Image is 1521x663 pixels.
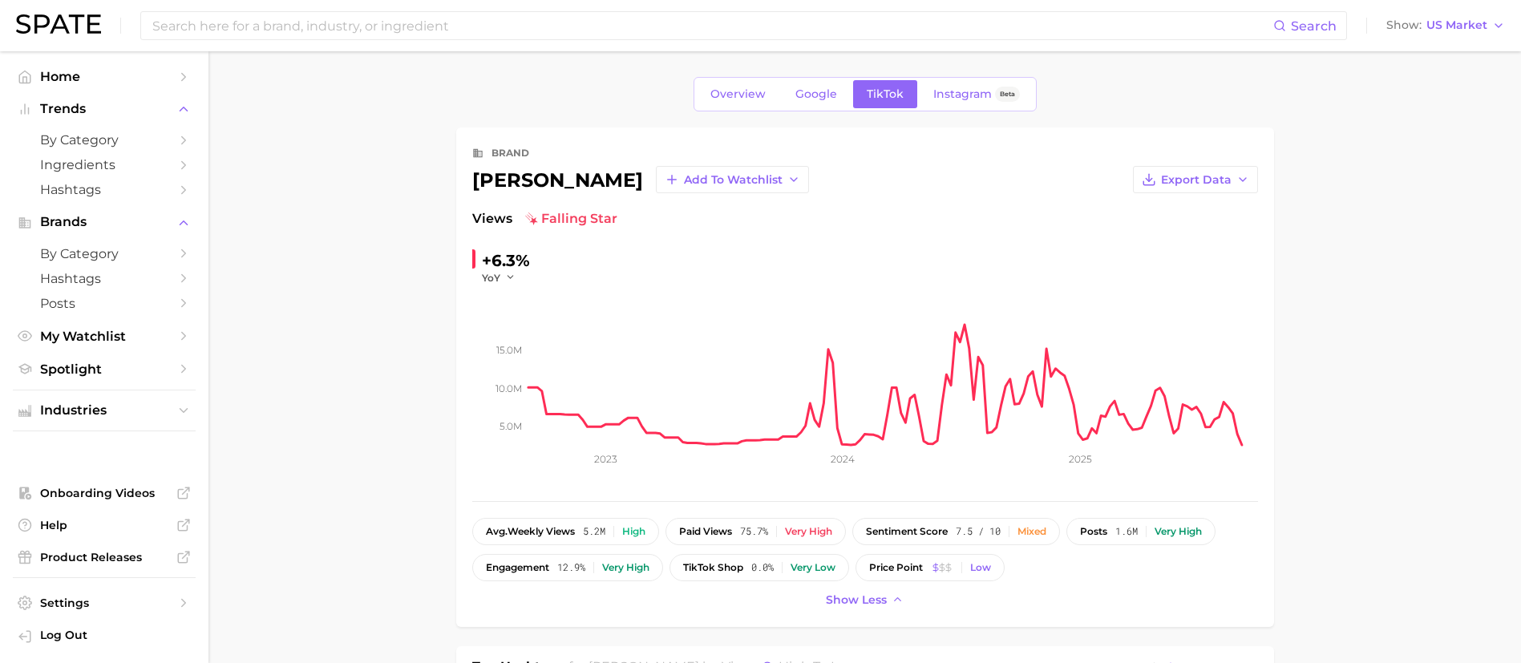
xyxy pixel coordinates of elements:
span: 0.0% [751,562,774,573]
button: Industries [13,398,196,422]
span: Industries [40,403,168,418]
button: TikTok shop0.0%Very low [669,554,849,581]
span: posts [1080,526,1107,537]
a: by Category [13,127,196,152]
div: Very high [1155,526,1202,537]
span: Log Out [40,628,183,642]
div: Mixed [1017,526,1046,537]
span: 7.5 / 10 [956,526,1001,537]
div: [PERSON_NAME] [472,166,809,193]
span: engagement [486,562,549,573]
button: Brands [13,210,196,234]
tspan: 5.0m [500,420,522,432]
img: falling star [525,212,538,225]
button: price pointLow [856,554,1005,581]
span: YoY [482,271,500,285]
div: brand [491,144,529,163]
tspan: 2025 [1068,453,1091,465]
button: Show less [822,589,908,611]
a: Posts [13,291,196,316]
span: Ingredients [40,157,168,172]
span: 12.9% [557,562,585,573]
span: sentiment score [866,526,948,537]
a: Product Releases [13,545,196,569]
button: sentiment score7.5 / 10Mixed [852,518,1060,545]
div: +6.3% [482,248,530,273]
a: by Category [13,241,196,266]
img: SPATE [16,14,101,34]
button: posts1.6mVery high [1066,518,1216,545]
span: weekly views [486,526,575,537]
button: Trends [13,97,196,121]
span: Hashtags [40,271,168,286]
tspan: 2023 [593,453,617,465]
span: Onboarding Videos [40,486,168,500]
a: Ingredients [13,152,196,177]
abbr: average [486,525,508,537]
span: by Category [40,246,168,261]
span: Hashtags [40,182,168,197]
span: falling star [525,209,617,228]
span: Google [795,87,837,101]
a: Help [13,513,196,537]
button: Export Data [1133,166,1258,193]
a: Log out. Currently logged in with e-mail michelle.ng@mavbeautybrands.com. [13,623,196,650]
span: Beta [1000,87,1015,101]
span: TikTok [867,87,904,101]
a: Home [13,64,196,89]
span: Search [1291,18,1337,34]
input: Search here for a brand, industry, or ingredient [151,12,1273,39]
span: paid views [679,526,732,537]
button: engagement12.9%Very high [472,554,663,581]
span: Home [40,69,168,84]
span: 75.7% [740,526,768,537]
a: Google [782,80,851,108]
span: US Market [1426,21,1487,30]
a: Onboarding Videos [13,481,196,505]
a: Settings [13,591,196,615]
span: Views [472,209,512,228]
span: Show [1386,21,1422,30]
a: TikTok [853,80,917,108]
span: price point [869,562,923,573]
span: by Category [40,132,168,148]
div: Low [970,562,991,573]
span: My Watchlist [40,329,168,344]
span: TikTok shop [683,562,743,573]
a: InstagramBeta [920,80,1034,108]
span: Brands [40,215,168,229]
span: Overview [710,87,766,101]
div: High [622,526,645,537]
span: Export Data [1161,173,1232,187]
span: 5.2m [583,526,605,537]
div: Very low [791,562,835,573]
span: Product Releases [40,550,168,564]
button: YoY [482,271,516,285]
span: Spotlight [40,362,168,377]
span: Show less [826,593,887,607]
span: Instagram [933,87,992,101]
a: Spotlight [13,357,196,382]
span: Help [40,518,168,532]
span: Posts [40,296,168,311]
button: ShowUS Market [1382,15,1509,36]
tspan: 2024 [830,453,854,465]
div: Very high [785,526,832,537]
span: 1.6m [1115,526,1138,537]
a: Overview [697,80,779,108]
span: Settings [40,596,168,610]
span: Add to Watchlist [684,173,783,187]
tspan: 10.0m [496,382,522,394]
button: Add to Watchlist [656,166,809,193]
a: My Watchlist [13,324,196,349]
a: Hashtags [13,266,196,291]
button: paid views75.7%Very high [665,518,846,545]
span: Trends [40,102,168,116]
tspan: 15.0m [496,344,522,356]
button: avg.weekly views5.2mHigh [472,518,659,545]
div: Very high [602,562,649,573]
a: Hashtags [13,177,196,202]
